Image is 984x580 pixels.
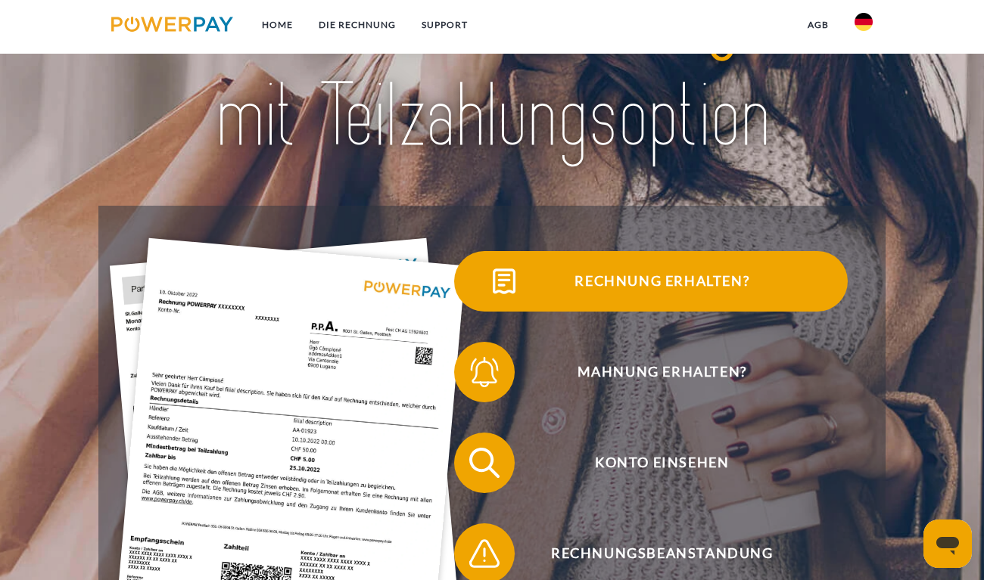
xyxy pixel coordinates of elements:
img: qb_bell.svg [466,353,503,391]
button: Mahnung erhalten? [454,342,848,402]
img: logo-powerpay.svg [111,17,233,32]
span: Mahnung erhalten? [477,342,848,402]
span: Konto einsehen [477,433,848,493]
a: DIE RECHNUNG [306,11,409,39]
img: qb_search.svg [466,444,503,482]
iframe: Schaltfläche zum Öffnen des Messaging-Fensters [923,520,972,568]
img: qb_warning.svg [466,535,503,572]
button: Konto einsehen [454,433,848,493]
img: de [855,13,873,31]
a: SUPPORT [409,11,481,39]
button: Rechnung erhalten? [454,251,848,312]
img: qb_bill.svg [485,262,523,300]
a: Home [249,11,306,39]
span: Rechnung erhalten? [477,251,848,312]
a: agb [795,11,842,39]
